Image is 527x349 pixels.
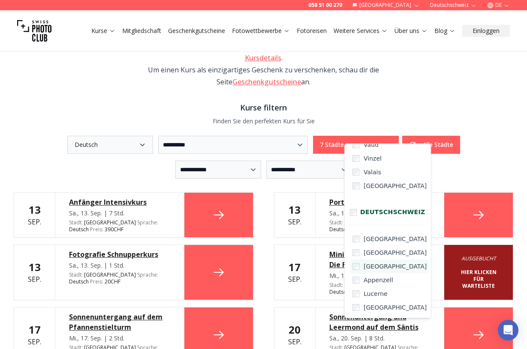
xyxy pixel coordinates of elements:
[364,262,427,271] span: [GEOGRAPHIC_DATA]
[17,14,51,48] img: Swiss photo club
[289,203,301,217] b: 13
[140,40,387,88] div: Weitere Informationen zu unseren Kursen findest du auf der Seite . Um einen Kurs als einzigartige...
[329,271,431,280] div: Mi., 17. Sep. | 2 Std.
[352,304,359,311] input: [GEOGRAPHIC_DATA]
[360,209,425,216] span: Deutschschweiz
[14,101,513,113] h3: Kurse filtern
[69,197,170,207] a: Anfänger Intensivkurs
[308,2,342,9] a: 058 51 00 270
[69,261,170,270] div: Sa., 13. Sep. | 1 Std.
[165,25,229,37] button: Geschenkgutscheine
[498,320,518,340] div: Open Intercom Messenger
[232,77,301,87] a: Geschenkgutscheine
[364,182,427,190] span: [GEOGRAPHIC_DATA]
[458,255,499,262] i: Ausgebucht
[329,219,343,226] span: Stadt :
[289,322,301,337] b: 20
[329,197,431,207] a: Portrait Fotokurs
[329,289,349,295] span: Deutsch
[29,203,41,217] b: 13
[364,140,379,149] span: Vaud
[352,249,359,256] input: [GEOGRAPHIC_DATA]
[88,25,119,37] button: Kurse
[402,136,460,154] button: Alle Städte
[458,269,499,289] b: Hier klicken für Warteliste
[364,317,382,325] span: Tessin
[352,141,359,148] input: Vaud
[329,281,343,289] span: Stadt :
[352,263,359,270] input: [GEOGRAPHIC_DATA]
[168,27,225,35] a: Geschenkgutscheine
[462,25,510,37] button: Einloggen
[28,203,41,227] div: Sep.
[69,219,83,226] span: Stadt :
[69,209,170,218] div: Sa., 13. Sep. | 7 Std.
[391,25,431,37] button: Über uns
[293,25,330,37] button: Fotoreisen
[329,334,431,343] div: Sa., 20. Sep. | 8 Std.
[288,323,301,347] div: Sep.
[352,182,359,189] input: [GEOGRAPHIC_DATA]
[352,236,359,242] input: [GEOGRAPHIC_DATA]
[119,25,165,37] button: Mitgliedschaft
[91,27,115,35] a: Kurse
[364,289,388,298] span: Lucerne
[330,25,391,37] button: Weitere Services
[364,154,382,163] span: Vinzel
[297,27,327,35] a: Fotoreisen
[137,219,158,226] span: Sprache :
[364,303,427,312] span: [GEOGRAPHIC_DATA]
[69,219,170,233] div: [GEOGRAPHIC_DATA] 390 CHF
[67,136,153,154] button: Deutsch
[329,226,349,233] span: Deutsch
[232,27,290,35] a: Fotowettbewerbe
[431,25,459,37] button: Blog
[329,282,431,295] div: [GEOGRAPHIC_DATA] 90 CHF
[364,168,381,176] span: Valais
[90,226,103,233] span: Preis :
[69,312,170,332] a: Sonnenuntergang auf dem Pfannenstielturm
[229,25,293,37] button: Fotowettbewerbe
[69,271,83,278] span: Stadt :
[29,322,41,337] b: 17
[90,278,103,285] span: Preis :
[352,155,359,162] input: Vinzel
[394,27,428,35] a: Über uns
[288,203,301,227] div: Sep.
[69,334,170,343] div: Mi., 17. Sep. | 2 Std.
[434,27,455,35] a: Blog
[69,278,89,285] span: Deutsch
[444,245,513,300] a: Ausgebucht Hier klicken für Warteliste
[329,249,431,270] a: Minimalistische Fotografie: Die Farben des Herbstes
[137,271,158,278] span: Sprache :
[364,248,427,257] span: [GEOGRAPHIC_DATA]
[350,209,357,216] input: Deutschschweiz
[14,117,513,125] p: Finden Sie den perfekten Kurs für Sie
[352,277,359,283] input: Appenzell
[329,209,431,218] div: Sa., 13. Sep. | 7 Std.
[334,27,388,35] a: Weitere Services
[313,136,399,154] button: 7 Städte
[364,276,393,284] span: Appenzell
[28,323,41,347] div: Sep.
[352,169,359,176] input: Valais
[329,219,431,233] div: [GEOGRAPHIC_DATA] 440 CHF
[29,260,41,274] b: 13
[69,249,170,260] a: Fotografie Schnupperkurs
[28,260,41,284] div: Sep.
[288,260,301,284] div: Sep.
[69,271,170,285] div: [GEOGRAPHIC_DATA] 20 CHF
[289,260,301,274] b: 17
[69,226,89,233] span: Deutsch
[122,27,161,35] a: Mitgliedschaft
[364,235,427,243] span: [GEOGRAPHIC_DATA]
[329,312,431,332] a: Sonnenuntergang und Leermond auf dem Säntis
[344,143,431,318] div: 7 Städte
[352,290,359,297] input: Lucerne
